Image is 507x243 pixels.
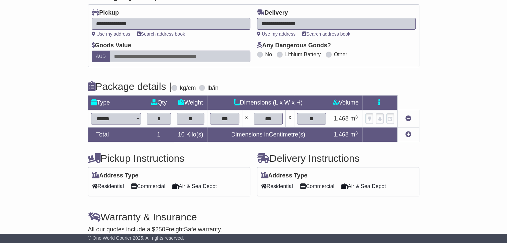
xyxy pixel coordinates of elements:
label: lb/in [207,85,218,92]
label: Delivery [257,9,288,17]
span: © One World Courier 2025. All rights reserved. [88,235,184,241]
label: kg/cm [180,85,196,92]
h4: Package details | [88,81,172,92]
span: Commercial [131,181,165,191]
label: Pickup [92,9,119,17]
span: m [350,115,358,122]
td: x [286,110,294,127]
td: Qty [144,96,174,110]
td: Dimensions in Centimetre(s) [207,127,329,142]
span: Commercial [300,181,334,191]
label: Other [334,51,347,58]
a: Search address book [137,31,185,37]
td: Dimensions (L x W x H) [207,96,329,110]
div: All our quotes include a $ FreightSafe warranty. [88,226,419,233]
a: Use my address [257,31,296,37]
td: 1 [144,127,174,142]
td: Volume [329,96,362,110]
td: Weight [174,96,207,110]
label: AUD [92,51,110,62]
span: 1.468 [334,115,349,122]
h4: Warranty & Insurance [88,211,419,222]
a: Add new item [405,131,411,138]
label: No [265,51,272,58]
a: Remove this item [405,115,411,122]
label: Any Dangerous Goods? [257,42,331,49]
sup: 3 [355,115,358,120]
label: Address Type [261,172,308,179]
span: Air & Sea Depot [341,181,386,191]
label: Address Type [92,172,139,179]
td: Total [88,127,144,142]
td: x [242,110,251,127]
label: Goods Value [92,42,131,49]
td: Type [88,96,144,110]
span: 250 [155,226,165,233]
td: Kilo(s) [174,127,207,142]
label: Lithium Battery [285,51,321,58]
span: Air & Sea Depot [172,181,217,191]
sup: 3 [355,130,358,135]
a: Search address book [302,31,350,37]
span: m [350,131,358,138]
h4: Pickup Instructions [88,153,250,164]
span: 1.468 [334,131,349,138]
h4: Delivery Instructions [257,153,419,164]
span: Residential [92,181,124,191]
span: Residential [261,181,293,191]
a: Use my address [92,31,130,37]
span: 10 [178,131,185,138]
